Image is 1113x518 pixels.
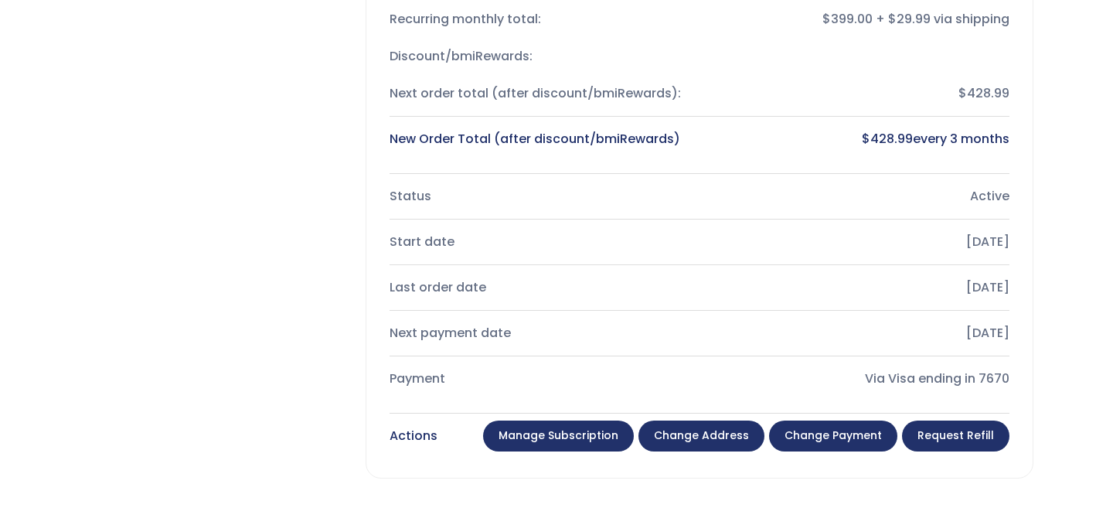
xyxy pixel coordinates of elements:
a: Change payment [769,421,897,452]
div: New Order Total (after discount/bmiRewards) [390,128,687,150]
bdi: 428.99 [862,130,913,148]
div: Via Visa ending in 7670 [712,368,1009,390]
div: [DATE] [712,277,1009,298]
div: Payment [390,368,687,390]
div: Discount/bmiRewards: [390,46,687,67]
div: Next order total (after discount/bmiRewards): [390,83,687,104]
div: Status [390,186,687,207]
a: Request Refill [902,421,1009,452]
div: Recurring monthly total: [390,9,687,30]
div: Actions [390,425,437,447]
span: $ [862,130,870,148]
div: [DATE] [712,231,1009,253]
a: Manage Subscription [483,421,634,452]
a: Change address [638,421,764,452]
div: Next payment date [390,322,687,344]
div: every 3 months [712,128,1009,150]
div: Start date [390,231,687,253]
div: $428.99 [712,83,1009,104]
div: Last order date [390,277,687,298]
div: [DATE] [712,322,1009,344]
div: Active [712,186,1009,207]
div: $399.00 + $29.99 via shipping [712,9,1009,30]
